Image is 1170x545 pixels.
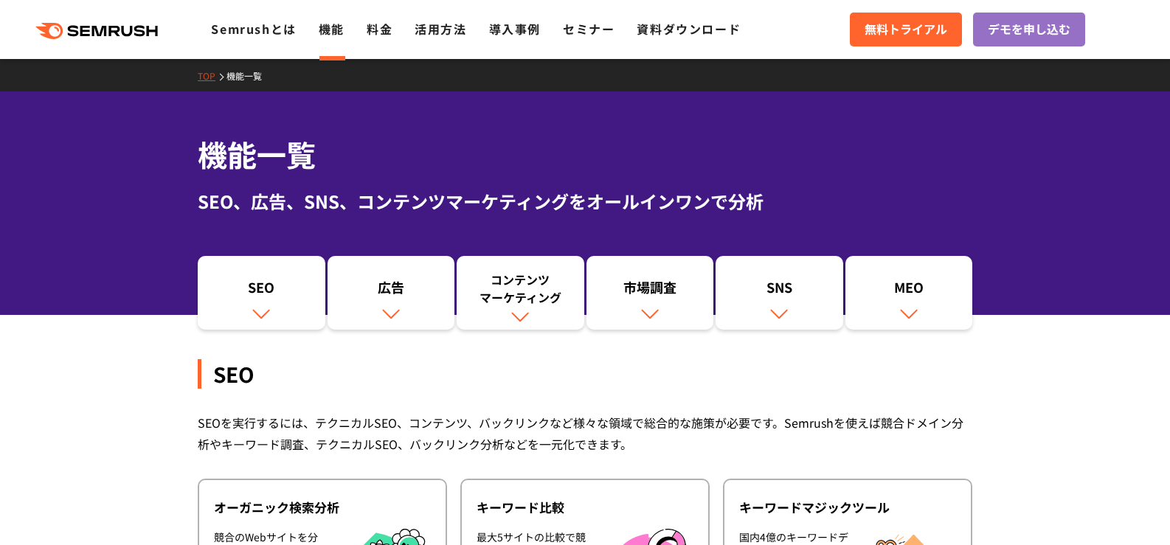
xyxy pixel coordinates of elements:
[198,133,972,176] h1: 機能一覧
[328,256,455,330] a: 広告
[586,256,714,330] a: 市場調査
[319,20,345,38] a: 機能
[489,20,541,38] a: 導入事例
[563,20,615,38] a: セミナー
[335,278,448,303] div: 広告
[457,256,584,330] a: コンテンツマーケティング
[214,499,431,516] div: オーガニック検索分析
[198,359,972,389] div: SEO
[723,278,836,303] div: SNS
[211,20,296,38] a: Semrushとは
[477,499,693,516] div: キーワード比較
[739,499,956,516] div: キーワードマジックツール
[865,20,947,39] span: 無料トライアル
[415,20,466,38] a: 活用方法
[850,13,962,46] a: 無料トライアル
[973,13,1085,46] a: デモを申し込む
[637,20,741,38] a: 資料ダウンロード
[198,188,972,215] div: SEO、広告、SNS、コンテンツマーケティングをオールインワンで分析
[198,69,226,82] a: TOP
[464,271,577,306] div: コンテンツ マーケティング
[988,20,1070,39] span: デモを申し込む
[716,256,843,330] a: SNS
[226,69,273,82] a: 機能一覧
[367,20,392,38] a: 料金
[198,256,325,330] a: SEO
[205,278,318,303] div: SEO
[198,412,972,455] div: SEOを実行するには、テクニカルSEO、コンテンツ、バックリンクなど様々な領域で総合的な施策が必要です。Semrushを使えば競合ドメイン分析やキーワード調査、テクニカルSEO、バックリンク分析...
[853,278,966,303] div: MEO
[594,278,707,303] div: 市場調査
[845,256,973,330] a: MEO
